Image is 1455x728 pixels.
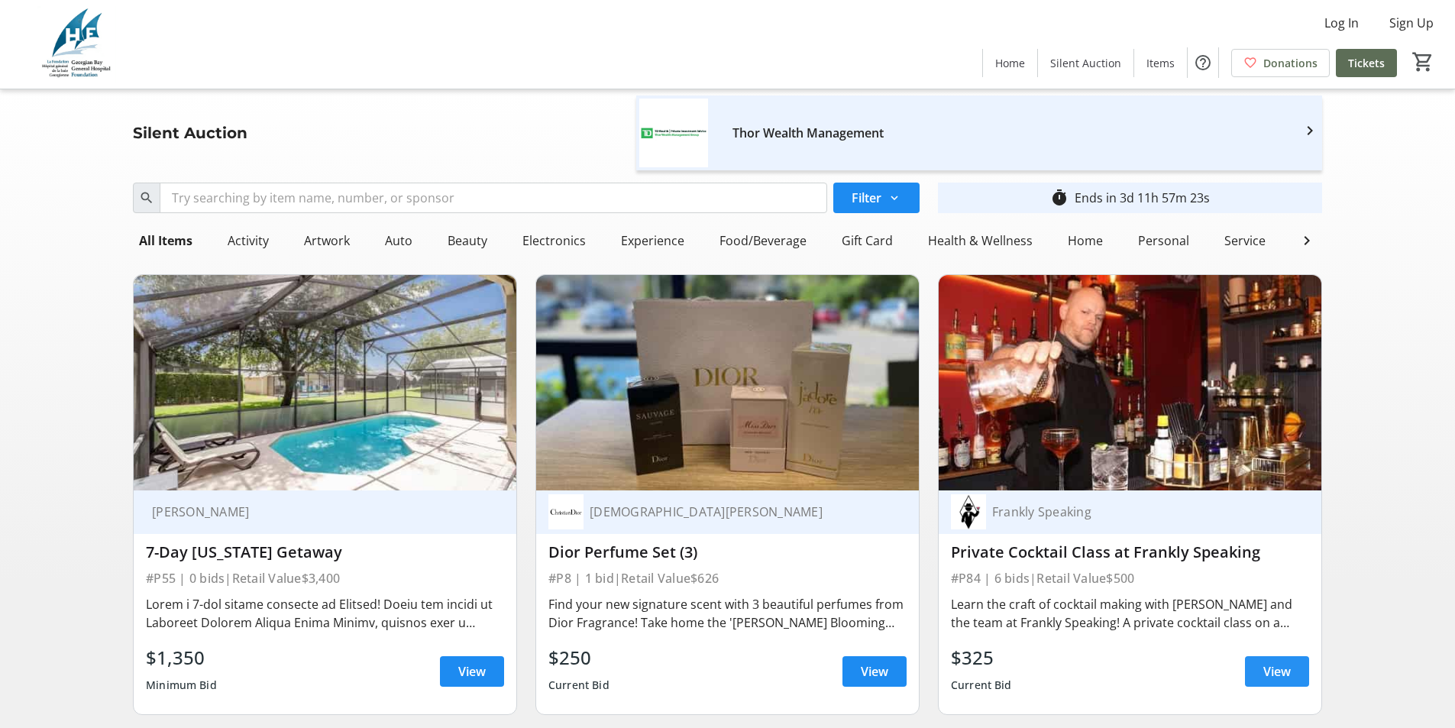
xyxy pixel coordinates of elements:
[1132,225,1195,256] div: Personal
[548,595,907,632] div: Find your new signature scent with 3 beautiful perfumes from Dior Fragrance! Take home the '[PERS...
[124,121,257,145] div: Silent Auction
[160,183,827,213] input: Try searching by item name, number, or sponsor
[1324,14,1359,32] span: Log In
[732,121,1276,145] div: Thor Wealth Management
[146,504,486,519] div: [PERSON_NAME]
[146,644,217,671] div: $1,350
[983,49,1037,77] a: Home
[1336,49,1397,77] a: Tickets
[548,568,907,589] div: #P8 | 1 bid | Retail Value $626
[639,99,708,167] img: Thor Wealth Management's logo
[951,595,1309,632] div: Learn the craft of cocktail making with [PERSON_NAME] and the team at Frankly Speaking! A private...
[861,662,888,681] span: View
[458,662,486,681] span: View
[1263,55,1318,71] span: Donations
[1188,47,1218,78] button: Help
[1409,48,1437,76] button: Cart
[951,568,1309,589] div: #P84 | 6 bids | Retail Value $500
[1050,189,1069,207] mat-icon: timer_outline
[1245,656,1309,687] a: View
[516,225,592,256] div: Electronics
[379,225,419,256] div: Auto
[1146,55,1175,71] span: Items
[548,644,609,671] div: $250
[584,504,888,519] div: [DEMOGRAPHIC_DATA][PERSON_NAME]
[615,225,690,256] div: Experience
[922,225,1039,256] div: Health & Wellness
[146,543,504,561] div: 7-Day [US_STATE] Getaway
[134,275,516,490] img: 7-Day Florida Getaway
[995,55,1025,71] span: Home
[1377,11,1446,35] button: Sign Up
[146,671,217,699] div: Minimum Bid
[1062,225,1109,256] div: Home
[939,275,1321,490] img: Private Cocktail Class at Frankly Speaking
[1075,189,1210,207] div: Ends in 3d 11h 57m 23s
[536,275,919,490] img: Dior Perfume Set (3)
[9,6,145,83] img: Georgian Bay General Hospital Foundation's Logo
[951,671,1012,699] div: Current Bid
[1389,14,1434,32] span: Sign Up
[548,543,907,561] div: Dior Perfume Set (3)
[1348,55,1385,71] span: Tickets
[221,225,275,256] div: Activity
[1312,11,1371,35] button: Log In
[133,225,199,256] div: All Items
[713,225,813,256] div: Food/Beverage
[548,671,609,699] div: Current Bid
[951,644,1012,671] div: $325
[441,225,493,256] div: Beauty
[842,656,907,687] a: View
[951,494,986,529] img: Frankly Speaking
[951,543,1309,561] div: Private Cocktail Class at Frankly Speaking
[1134,49,1187,77] a: Items
[146,568,504,589] div: #P55 | 0 bids | Retail Value $3,400
[548,494,584,529] img: Christian Dior
[986,504,1291,519] div: Frankly Speaking
[836,225,899,256] div: Gift Card
[627,99,1331,167] a: Thor Wealth Management's logoThor Wealth Management
[1050,55,1121,71] span: Silent Auction
[1263,662,1291,681] span: View
[440,656,504,687] a: View
[1231,49,1330,77] a: Donations
[298,225,356,256] div: Artwork
[852,189,881,207] span: Filter
[833,183,920,213] button: Filter
[146,595,504,632] div: Lorem i 7-dol sitame consecte ad Elitsed! Doeiu tem incidi ut Laboreet Dolorem Aliqua Enima Minim...
[1218,225,1272,256] div: Service
[1038,49,1133,77] a: Silent Auction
